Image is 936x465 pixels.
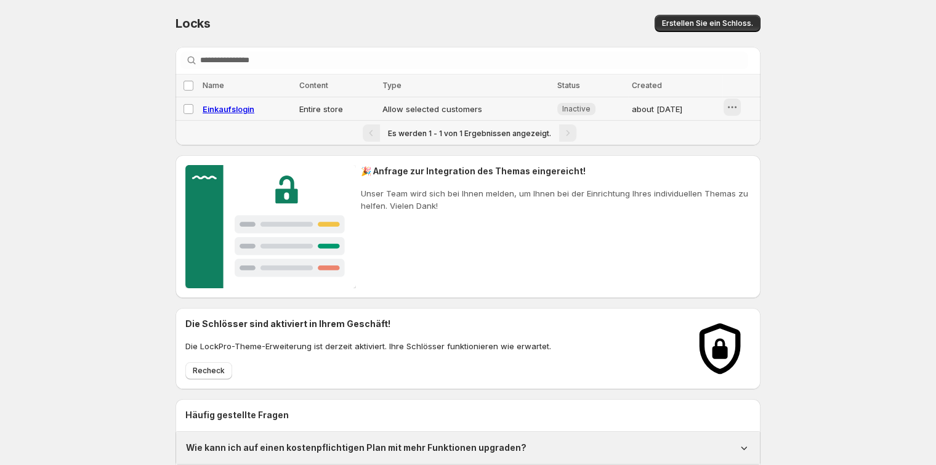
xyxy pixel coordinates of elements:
h2: 🎉 Anfrage zur Integration des Themas eingereicht! [361,165,751,177]
button: Erstellen Sie ein Schloss. [655,15,760,32]
span: Content [299,81,328,90]
span: Name [203,81,224,90]
span: Type [382,81,401,90]
h2: Die Schlösser sind aktiviert in Ihrem Geschäft! [185,318,551,330]
h1: Wie kann ich auf einen kostenpflichtigen Plan mit mehr Funktionen upgraden? [186,442,526,454]
h2: Häufig gestellte Fragen [185,409,751,421]
span: Status [557,81,580,90]
img: Customer support [185,165,356,288]
td: Entire store [296,97,379,121]
span: Locks [175,16,211,31]
button: Recheck [185,362,232,379]
span: Inactive [562,104,591,114]
a: Einkaufslogin [203,104,254,114]
img: Locks activated [689,318,751,379]
span: Es werden 1 - 1 von 1 Ergebnissen angezeigt. [388,129,551,138]
span: Created [632,81,662,90]
span: Erstellen Sie ein Schloss. [662,18,753,28]
td: about [DATE] [628,97,722,121]
p: Unser Team wird sich bei Ihnen melden, um Ihnen bei der Einrichtung Ihres individuellen Themas zu... [361,187,751,212]
span: Recheck [193,366,225,376]
p: Die LockPro-Theme-Erweiterung ist derzeit aktiviert. Ihre Schlösser funktionieren wie erwartet. [185,340,551,352]
nav: Pagination [175,120,760,145]
td: Allow selected customers [379,97,554,121]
